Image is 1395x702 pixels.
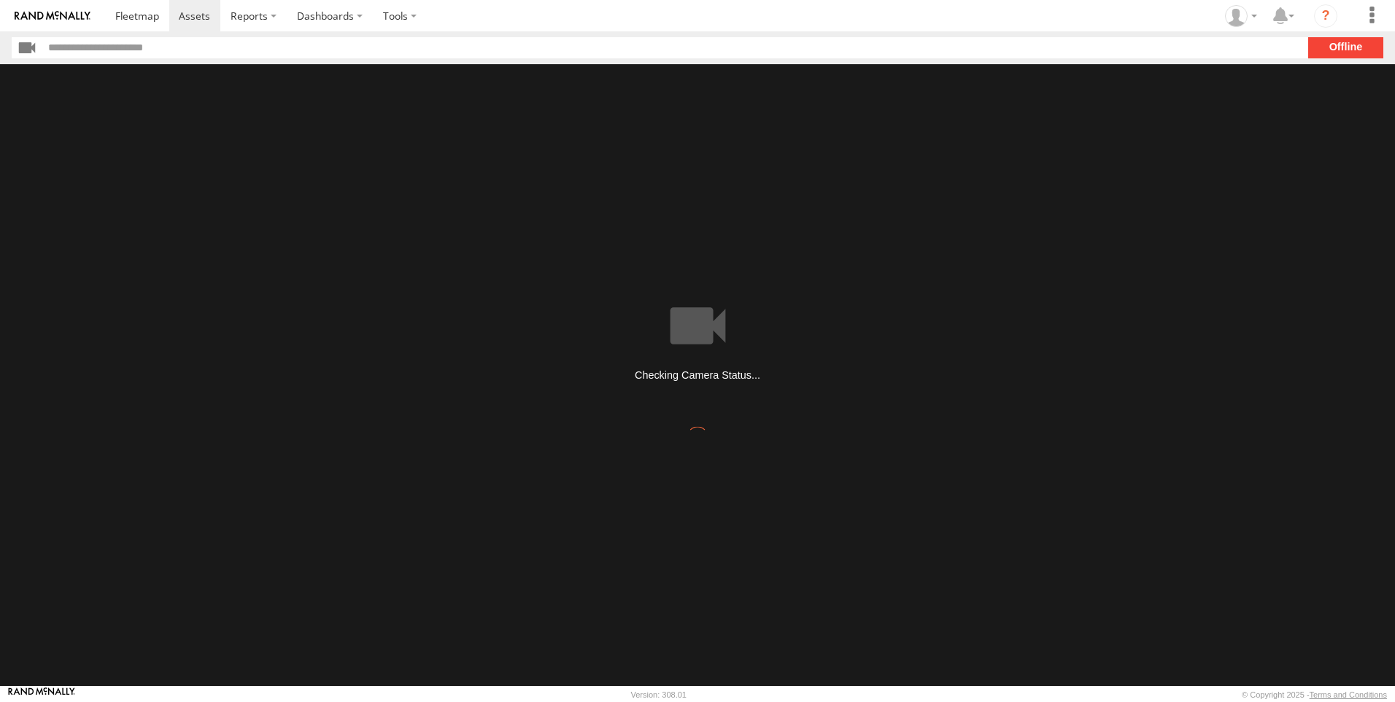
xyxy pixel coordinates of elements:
a: Visit our Website [8,687,75,702]
div: Version: 308.01 [631,690,687,699]
div: Barbara Muller [1220,5,1262,27]
div: © Copyright 2025 - [1242,690,1387,699]
img: rand-logo.svg [15,11,90,21]
i: ? [1314,4,1337,28]
a: Terms and Conditions [1310,690,1387,699]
